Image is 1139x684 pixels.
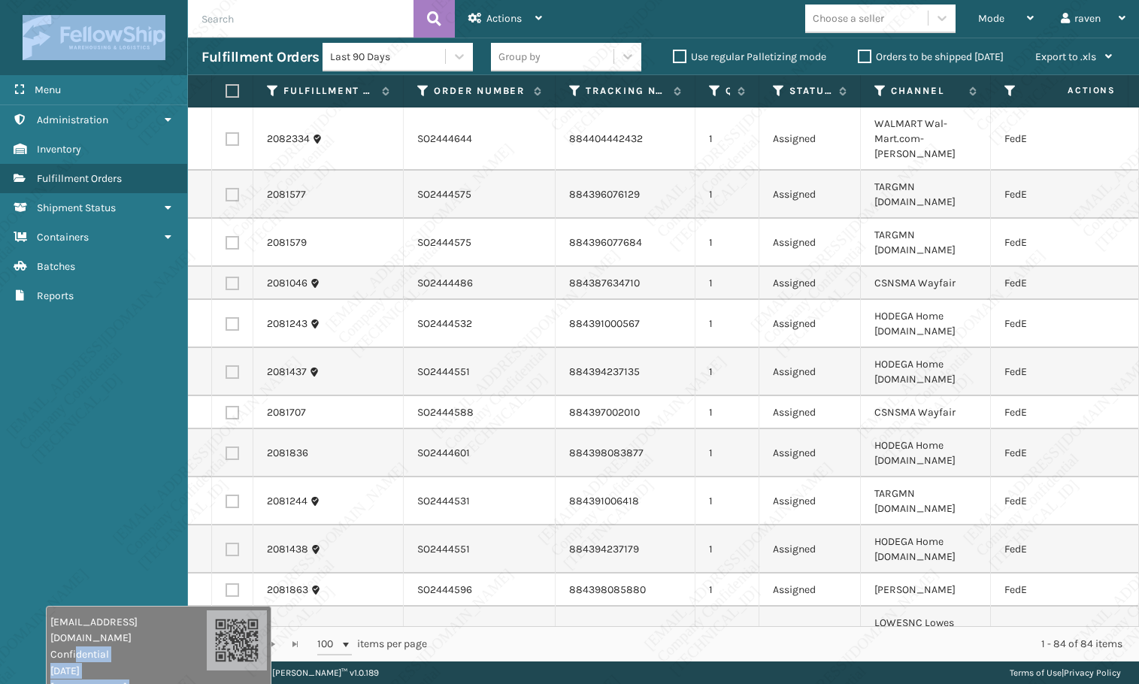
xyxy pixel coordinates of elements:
[201,48,319,66] h3: Fulfillment Orders
[283,84,374,98] label: Fulfillment Order Id
[991,267,1134,300] td: FedEx Ground
[695,477,759,525] td: 1
[267,235,307,250] a: 2081579
[759,267,861,300] td: Assigned
[759,477,861,525] td: Assigned
[434,84,526,98] label: Order Number
[695,348,759,396] td: 1
[759,525,861,574] td: Assigned
[404,396,556,429] td: SO2444588
[991,107,1134,171] td: FedEx Ground
[37,201,116,214] span: Shipment Status
[726,84,730,98] label: Quantity
[695,574,759,607] td: 1
[569,236,642,249] a: 884396077684
[267,583,308,598] a: 2081863
[569,277,640,289] a: 884387634710
[1035,50,1096,63] span: Export to .xls
[861,429,991,477] td: HODEGA Home [DOMAIN_NAME]
[267,316,307,331] a: 2081243
[486,12,522,25] span: Actions
[267,494,307,509] a: 2081244
[1020,78,1125,103] span: Actions
[404,107,556,171] td: SO2444644
[695,171,759,219] td: 1
[991,574,1134,607] td: FedEx Ground
[991,219,1134,267] td: FedEx Ground
[448,637,1122,652] div: 1 - 84 of 84 items
[404,477,556,525] td: SO2444531
[861,267,991,300] td: CSNSMA Wayfair
[695,525,759,574] td: 1
[50,614,207,646] span: [EMAIL_ADDRESS][DOMAIN_NAME]
[50,646,207,662] span: Confidential
[861,171,991,219] td: TARGMN [DOMAIN_NAME]
[991,300,1134,348] td: FedEx Ground
[695,607,759,655] td: 1
[569,543,639,555] a: 884394237179
[978,12,1004,25] span: Mode
[861,300,991,348] td: HODEGA Home [DOMAIN_NAME]
[695,219,759,267] td: 1
[1010,661,1121,684] div: |
[673,50,826,63] label: Use regular Palletizing mode
[404,574,556,607] td: SO2444596
[404,348,556,396] td: SO2444551
[861,348,991,396] td: HODEGA Home [DOMAIN_NAME]
[37,289,74,302] span: Reports
[317,637,340,652] span: 100
[759,607,861,655] td: Assigned
[861,477,991,525] td: TARGMN [DOMAIN_NAME]
[991,348,1134,396] td: FedEx Ground
[404,300,556,348] td: SO2444532
[861,607,991,655] td: LOWESNC Lowes Companies Inc
[267,446,308,461] a: 2081836
[569,365,640,378] a: 884394237135
[267,187,306,202] a: 2081577
[759,429,861,477] td: Assigned
[317,633,427,655] span: items per page
[861,107,991,171] td: WALMART Wal-Mart.com-[PERSON_NAME]
[267,276,307,291] a: 2081046
[861,396,991,429] td: CSNSMA Wayfair
[759,171,861,219] td: Assigned
[1064,667,1121,678] a: Privacy Policy
[695,396,759,429] td: 1
[759,396,861,429] td: Assigned
[991,607,1134,655] td: FedEx Ground
[813,11,884,26] div: Choose a seller
[991,477,1134,525] td: FedEx Ground
[37,172,122,185] span: Fulfillment Orders
[759,300,861,348] td: Assigned
[404,171,556,219] td: SO2444575
[759,574,861,607] td: Assigned
[37,143,81,156] span: Inventory
[37,260,75,273] span: Batches
[23,15,165,60] img: logo
[759,107,861,171] td: Assigned
[861,574,991,607] td: [PERSON_NAME]
[569,495,639,507] a: 884391006418
[37,231,89,244] span: Containers
[569,446,644,459] a: 884398083877
[991,525,1134,574] td: FedEx Ground
[404,267,556,300] td: SO2444486
[569,132,643,145] a: 884404442432
[206,661,379,684] p: Copyright 2023 [PERSON_NAME]™ v 1.0.189
[267,623,308,638] a: 2081855
[267,542,308,557] a: 2081438
[695,267,759,300] td: 1
[267,132,310,147] a: 2082334
[695,429,759,477] td: 1
[35,83,61,96] span: Menu
[37,113,108,126] span: Administration
[404,607,556,655] td: SO2444488
[569,624,644,637] a: 884398087666
[759,348,861,396] td: Assigned
[569,406,640,419] a: 884397002010
[569,583,646,596] a: 884398085880
[695,300,759,348] td: 1
[789,84,832,98] label: Status
[404,429,556,477] td: SO2444601
[695,107,759,171] td: 1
